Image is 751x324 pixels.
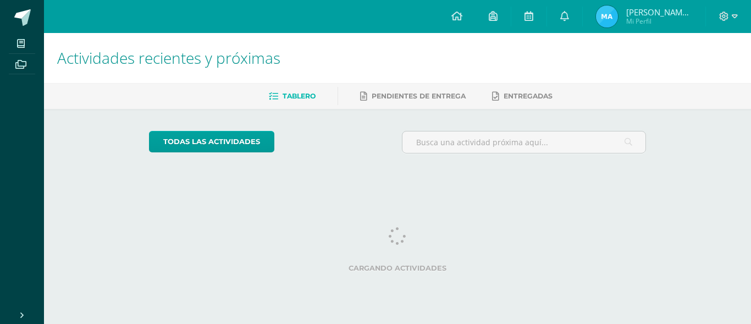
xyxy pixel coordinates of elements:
[504,92,553,100] span: Entregadas
[626,7,692,18] span: [PERSON_NAME] [PERSON_NAME]
[402,131,646,153] input: Busca una actividad próxima aquí...
[57,47,280,68] span: Actividades recientes y próximas
[269,87,316,105] a: Tablero
[492,87,553,105] a: Entregadas
[283,92,316,100] span: Tablero
[372,92,466,100] span: Pendientes de entrega
[149,131,274,152] a: todas las Actividades
[626,17,692,26] span: Mi Perfil
[596,6,618,28] img: 70728ac98b36923a54f2feb098b9e3a6.png
[149,264,647,272] label: Cargando actividades
[360,87,466,105] a: Pendientes de entrega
